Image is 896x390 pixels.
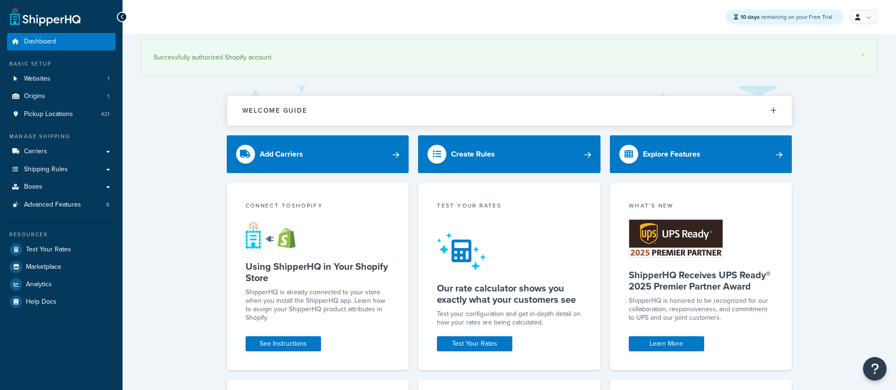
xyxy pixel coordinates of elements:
span: Carriers [24,148,47,156]
a: Learn More [629,336,704,351]
p: ShipperHQ is already connected to your store when you install the ShipperHQ app. Learn how to ass... [246,288,390,322]
a: Add Carriers [227,135,409,173]
li: Advanced Features [7,196,115,214]
div: Basic Setup [7,60,115,68]
h2: Welcome Guide [242,107,307,114]
strong: 10 days [740,13,760,21]
a: Create Rules [418,135,600,173]
a: Boxes [7,178,115,196]
a: Pickup Locations421 [7,106,115,123]
span: Marketplace [26,263,61,271]
a: Test Your Rates [437,336,512,351]
span: 1 [107,75,109,83]
span: 1 [107,92,109,100]
span: Test Your Rates [26,246,71,254]
div: What's New [629,201,773,212]
div: Connect to Shopify [246,201,390,212]
span: Pickup Locations [24,110,73,118]
span: Boxes [24,183,42,191]
a: Carriers [7,143,115,160]
button: Open Resource Center [863,357,887,381]
button: Welcome Guide [227,96,792,125]
div: Resources [7,231,115,239]
span: Origins [24,92,45,100]
span: 8 [106,201,109,209]
a: Advanced Features8 [7,196,115,214]
span: 421 [101,110,109,118]
div: Explore Features [643,148,700,161]
a: Dashboard [7,33,115,50]
li: Origins [7,88,115,105]
img: connect-shq-shopify-9b9a8c5a.svg [246,221,304,249]
a: Analytics [7,276,115,293]
a: See Instructions [246,336,321,351]
span: Help Docs [26,298,57,306]
h5: Using ShipperHQ in Your Shopify Store [246,261,390,283]
span: Analytics [26,281,52,289]
a: Marketplace [7,258,115,275]
a: Origins1 [7,88,115,105]
a: Test Your Rates [7,241,115,258]
h5: ShipperHQ Receives UPS Ready® 2025 Premier Partner Award [629,269,773,292]
div: Create Rules [451,148,495,161]
span: remaining on your Free Trial [740,13,832,21]
p: ShipperHQ is honored to be recognized for our collaboration, responsiveness, and commitment to UP... [629,297,773,322]
div: Manage Shipping [7,133,115,141]
span: Websites [24,75,50,83]
div: Test your rates [437,201,582,212]
div: Test your configuration and get in-depth detail on how your rates are being calculated. [437,310,582,327]
span: Shipping Rules [24,166,68,174]
a: × [861,51,865,58]
h5: Our rate calculator shows you exactly what your customers see [437,282,582,305]
li: Websites [7,70,115,88]
div: Successfully authorized Shopify account [154,51,865,64]
div: Add Carriers [260,148,303,161]
li: Pickup Locations [7,106,115,123]
span: Dashboard [24,38,56,46]
a: Explore Features [610,135,792,173]
a: Shipping Rules [7,161,115,178]
a: Websites1 [7,70,115,88]
span: Advanced Features [24,201,81,209]
a: Help Docs [7,293,115,310]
